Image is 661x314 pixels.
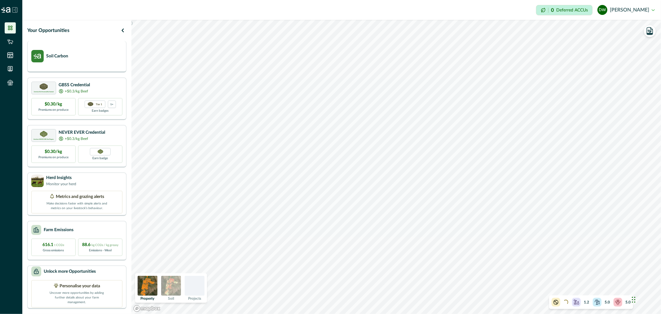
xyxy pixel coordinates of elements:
img: certification logo [40,131,48,137]
img: soil preview [161,276,181,296]
p: Make decisions faster with simple alerts and metrics on your livestock’s behaviour. [46,200,108,211]
p: Your Opportunities [27,27,69,34]
span: t CO2e [55,244,64,247]
p: Property [141,297,155,300]
p: Unlock more Opportunities [44,268,96,275]
p: $0.30/kg [45,149,62,155]
p: Greenham NEVER EVER Beef Program [34,139,54,140]
img: Logo [1,7,11,13]
p: Herd Insights [46,175,76,181]
div: Drag [632,290,636,309]
p: Soil [168,297,174,300]
p: +$0.3/kg Beef [65,88,88,94]
img: certification logo [88,102,93,106]
p: Earn badge [93,155,108,161]
p: 5.0 [605,299,610,305]
p: Premiums on produce [38,155,68,160]
p: 0 [551,8,554,13]
p: 1+ [110,102,113,106]
p: Projects [188,297,201,300]
p: Personalise your data [60,283,100,289]
p: Earn badges [92,108,109,113]
p: Deferred ACCUs [556,8,588,12]
img: certification logo [40,83,48,90]
p: 616.1 [43,242,64,248]
p: Soil Carbon [46,53,68,60]
p: Gross emissions [43,248,64,253]
div: more credentials avaialble [108,101,116,108]
p: NEVER EVER Credential [59,129,105,136]
p: Tier 1 [96,102,102,106]
iframe: Chat Widget [630,284,661,314]
p: GBSS Credential [59,82,90,88]
p: Metrics and grazing alerts [56,194,104,200]
p: 5.0 [625,299,631,305]
p: 1.2 [584,299,589,305]
button: daniel wortmann[PERSON_NAME] [597,2,655,17]
p: $0.30/kg [45,101,62,108]
a: Mapbox logo [133,305,161,312]
p: +$0.3/kg Beef [65,136,88,141]
p: Farm Emissions [44,227,73,233]
p: Premiums on produce [38,108,68,112]
p: Emissions - Wool [89,248,112,253]
p: Monitor your herd [46,181,76,187]
p: 88.6 [82,242,118,248]
img: property preview [138,276,157,296]
span: kg CO2e / kg greasy [91,244,118,247]
p: Greenham Beef Sustainability Standard [34,91,54,92]
p: Uncover more opportunities by adding further details about your farm management. [46,289,108,305]
img: Greenham NEVER EVER certification badge [98,149,103,154]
